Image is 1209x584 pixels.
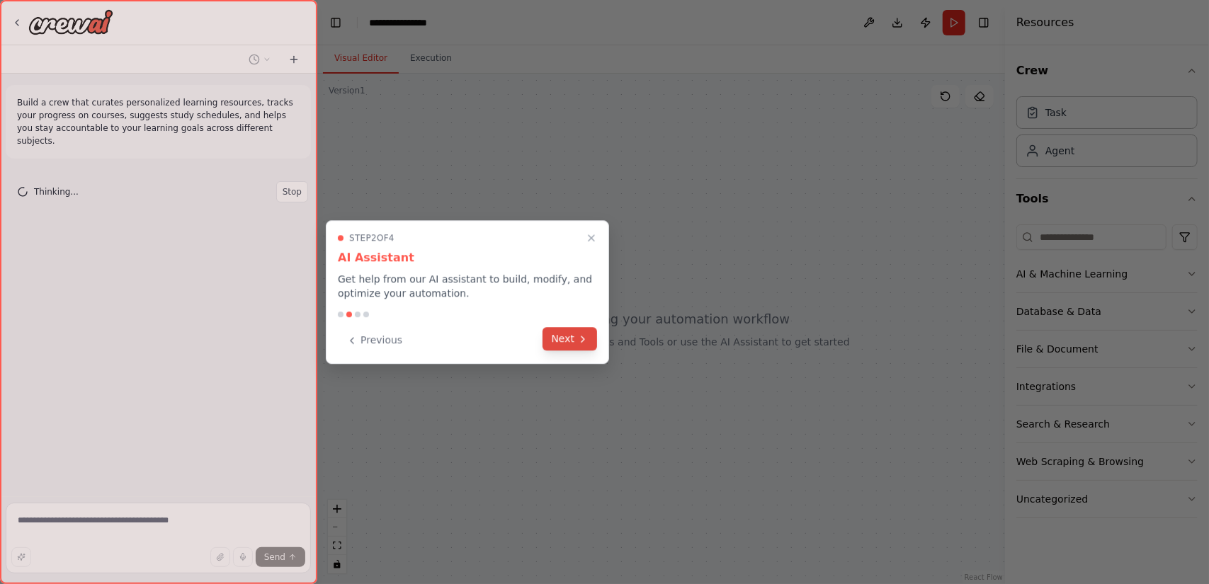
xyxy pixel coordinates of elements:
[338,272,597,300] p: Get help from our AI assistant to build, modify, and optimize your automation.
[338,328,411,352] button: Previous
[583,229,600,246] button: Close walkthrough
[543,327,597,350] button: Next
[326,13,346,33] button: Hide left sidebar
[338,249,597,266] h3: AI Assistant
[349,232,395,244] span: Step 2 of 4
